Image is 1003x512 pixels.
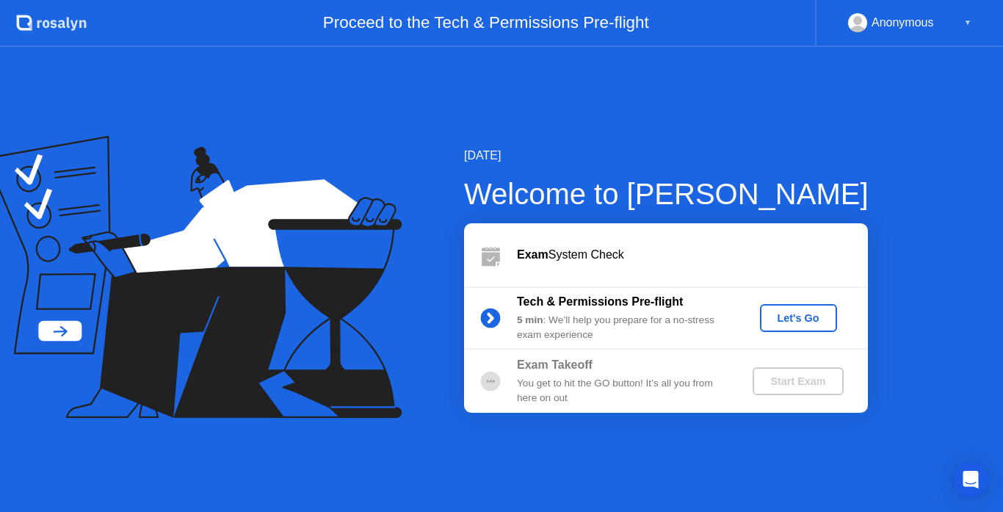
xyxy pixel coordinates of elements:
[760,304,837,332] button: Let's Go
[953,462,988,497] div: Open Intercom Messenger
[964,13,971,32] div: ▼
[517,248,548,261] b: Exam
[464,147,869,165] div: [DATE]
[766,312,831,324] div: Let's Go
[517,358,593,371] b: Exam Takeoff
[517,295,683,308] b: Tech & Permissions Pre-flight
[517,313,728,343] div: : We’ll help you prepare for a no-stress exam experience
[464,172,869,216] div: Welcome to [PERSON_NAME]
[758,375,837,387] div: Start Exam
[753,367,843,395] button: Start Exam
[517,246,868,264] div: System Check
[872,13,934,32] div: Anonymous
[517,376,728,406] div: You get to hit the GO button! It’s all you from here on out
[517,314,543,325] b: 5 min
